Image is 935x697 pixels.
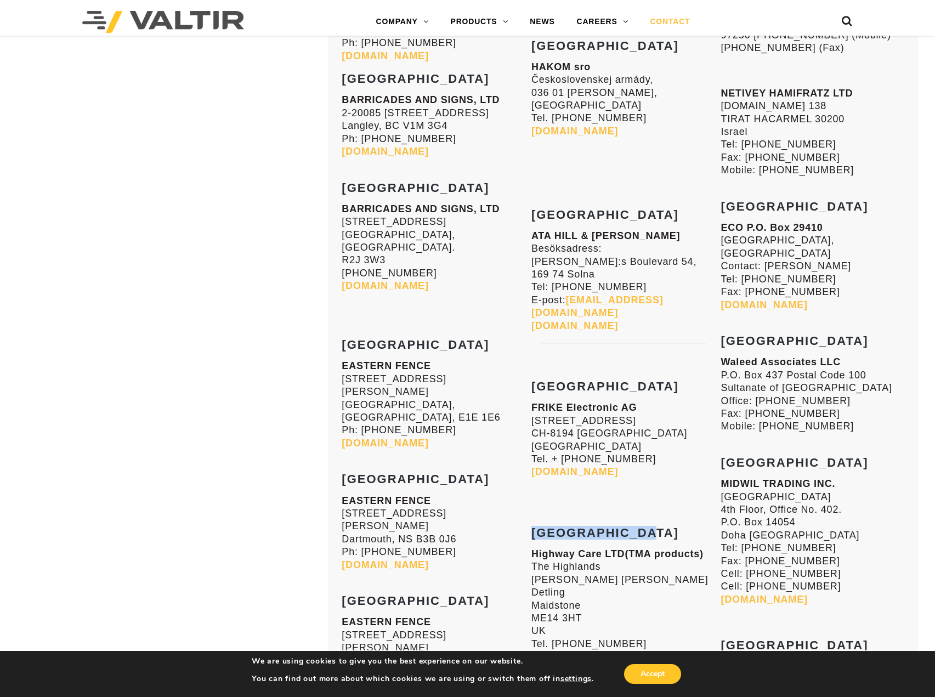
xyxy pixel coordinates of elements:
[624,664,681,684] button: Accept
[342,360,430,371] b: EASTERN FENCE
[365,11,440,33] a: COMPANY
[342,94,526,158] p: 2-20085 [STREET_ADDRESS] Langley, BC V1M 3G4 Ph: [PHONE_NUMBER]
[342,616,526,693] p: [STREET_ADDRESS][PERSON_NAME] Dartmouth, NS B3B 0J6 Ph: [PHONE_NUMBER]
[721,88,853,99] strong: NETIVEY HAMIFRATZ LTD
[721,87,905,177] p: [DOMAIN_NAME] 138 TIRAT HACARMEL 30200 Israel Tel: [PHONE_NUMBER] Fax: [PHONE_NUMBER] Mobile: [PH...
[519,11,565,33] a: NEWS
[342,203,526,293] p: [STREET_ADDRESS] [GEOGRAPHIC_DATA], [GEOGRAPHIC_DATA]. R2J 3W3 [PHONE_NUMBER]
[639,11,701,33] a: CONTACT
[721,334,868,348] strong: [GEOGRAPHIC_DATA]
[531,230,716,332] p: Besöksadress: [PERSON_NAME]:s Boulevard 54, 169 74 Solna Tel: [PHONE_NUMBER] E-post:
[721,222,823,233] strong: ECO P.O. Box 29410
[531,39,679,53] strong: [GEOGRAPHIC_DATA]
[721,478,905,606] p: [GEOGRAPHIC_DATA] 4th Floor, Office No. 402. P.O. Box 14054 Doha [GEOGRAPHIC_DATA] Tel: [PHONE_NU...
[252,674,594,684] p: You can find out more about which cookies we are using or switch them off in .
[566,11,639,33] a: CAREERS
[531,320,618,331] a: [DOMAIN_NAME]
[342,203,500,214] strong: BARRICADES AND SIGNS, LTD
[531,294,664,318] a: [EMAIL_ADDRESS][DOMAIN_NAME]
[531,126,618,137] a: [DOMAIN_NAME]
[531,402,637,413] strong: FRIKE Electronic AG
[531,526,679,540] strong: [GEOGRAPHIC_DATA]
[342,495,430,506] b: EASTERN FENCE
[342,616,430,627] b: EASTERN FENCE
[252,656,594,666] p: We are using cookies to give you the best experience on our website.
[342,559,428,570] a: [DOMAIN_NAME]
[531,548,625,559] strong: Highway Care LTD
[721,638,868,652] strong: [GEOGRAPHIC_DATA]
[342,472,489,486] strong: [GEOGRAPHIC_DATA]
[531,401,716,478] p: [STREET_ADDRESS] CH-8194 [GEOGRAPHIC_DATA] [GEOGRAPHIC_DATA] Tel. + [PHONE_NUMBER]
[531,548,716,664] p: The Highlands [PERSON_NAME] [PERSON_NAME] Detling Maidstone ME14 3HT UK Tel. [PHONE_NUMBER]
[342,181,489,195] strong: [GEOGRAPHIC_DATA]
[342,146,428,157] a: [DOMAIN_NAME]
[721,478,835,489] strong: MIDWIL TRADING INC.
[560,674,592,684] button: settings
[342,50,428,61] a: [DOMAIN_NAME]
[342,495,526,571] p: [STREET_ADDRESS][PERSON_NAME] Dartmouth, NS B3B 0J6 Ph: [PHONE_NUMBER]
[625,548,704,559] strong: (TMA products)
[342,360,526,450] p: [STREET_ADDRESS][PERSON_NAME] [GEOGRAPHIC_DATA], [GEOGRAPHIC_DATA], E1E 1E6 Ph: [PHONE_NUMBER]
[342,338,489,352] strong: [GEOGRAPHIC_DATA]
[342,280,428,291] a: [DOMAIN_NAME]
[342,72,489,86] strong: [GEOGRAPHIC_DATA]
[342,594,489,608] strong: [GEOGRAPHIC_DATA]
[531,208,679,222] strong: [GEOGRAPHIC_DATA]
[531,61,591,72] strong: HAKOM sro
[342,438,428,449] a: [DOMAIN_NAME]
[721,456,868,469] strong: [GEOGRAPHIC_DATA]
[721,356,905,433] p: P.O. Box 437 Postal Code 100 Sultanate of [GEOGRAPHIC_DATA] Office: [PHONE_NUMBER] Fax: [PHONE_NU...
[721,222,905,311] p: [GEOGRAPHIC_DATA], [GEOGRAPHIC_DATA] Contact: [PERSON_NAME] Tel: [PHONE_NUMBER] Fax: [PHONE_NUMBER]
[531,61,716,138] p: Československej armády, 036 01 [PERSON_NAME], [GEOGRAPHIC_DATA] Tel. [PHONE_NUMBER]
[721,356,841,367] strong: Waleed Associates LLC
[531,466,618,477] a: [DOMAIN_NAME]
[440,11,519,33] a: PRODUCTS
[721,299,807,310] a: [DOMAIN_NAME]
[531,230,681,241] strong: ATA HILL & [PERSON_NAME]
[531,379,679,393] strong: [GEOGRAPHIC_DATA]
[82,11,244,33] img: Valtir
[721,200,868,213] strong: [GEOGRAPHIC_DATA]
[721,594,807,605] a: [DOMAIN_NAME]
[342,94,500,105] strong: BARRICADES AND SIGNS, LTD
